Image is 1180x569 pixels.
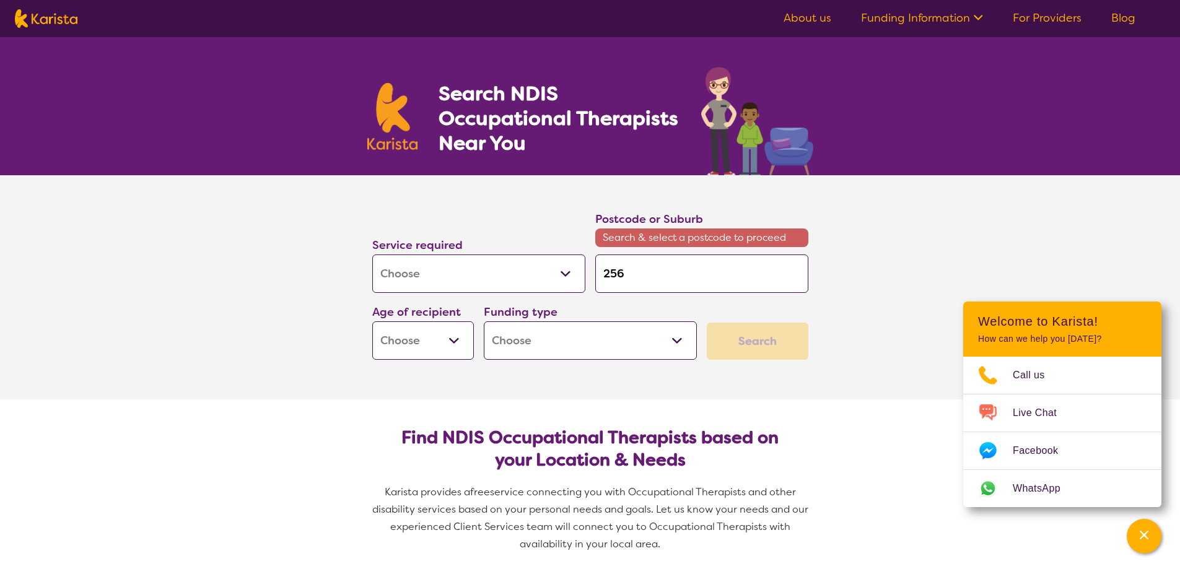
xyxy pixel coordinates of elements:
[1111,11,1135,25] a: Blog
[963,470,1161,507] a: Web link opens in a new tab.
[861,11,983,25] a: Funding Information
[595,228,808,247] span: Search & select a postcode to proceed
[963,302,1161,507] div: Channel Menu
[701,67,813,175] img: occupational-therapy
[382,427,798,471] h2: Find NDIS Occupational Therapists based on your Location & Needs
[1013,404,1072,422] span: Live Chat
[595,254,808,293] input: Type
[372,305,461,319] label: Age of recipient
[470,485,490,498] span: free
[1013,366,1060,384] span: Call us
[1013,11,1082,25] a: For Providers
[439,81,680,155] h1: Search NDIS Occupational Therapists Near You
[367,83,418,150] img: Karista logo
[978,334,1147,344] p: How can we help you [DATE]?
[1127,519,1161,554] button: Channel Menu
[963,357,1161,507] ul: Choose channel
[385,485,470,498] span: Karista provides a
[1013,441,1073,460] span: Facebook
[784,11,831,25] a: About us
[595,212,703,227] label: Postcode or Suburb
[372,238,463,253] label: Service required
[15,9,77,28] img: Karista logo
[1013,479,1075,498] span: WhatsApp
[484,305,557,319] label: Funding type
[372,485,811,550] span: service connecting you with Occupational Therapists and other disability services based on your p...
[978,314,1147,329] h2: Welcome to Karista!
